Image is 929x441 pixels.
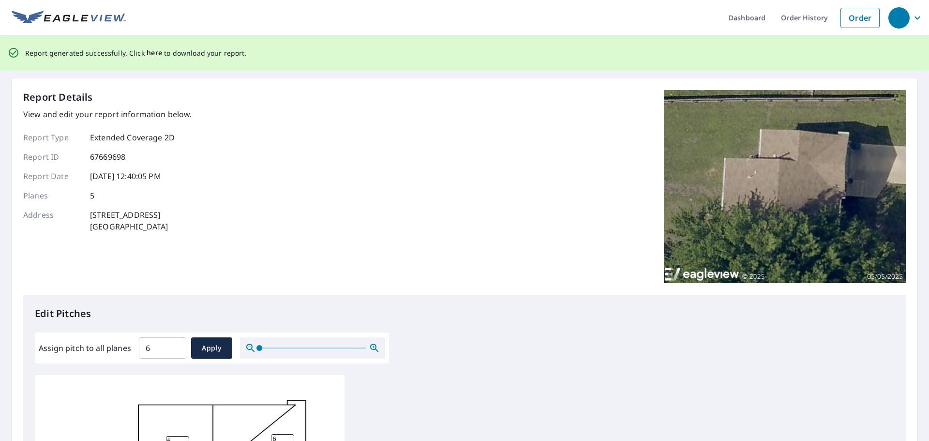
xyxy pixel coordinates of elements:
p: View and edit your report information below. [23,108,192,120]
p: Report ID [23,151,81,163]
p: Report Details [23,90,93,105]
p: Report Date [23,170,81,182]
button: Apply [191,337,232,359]
img: Top image [664,90,906,284]
p: [DATE] 12:40:05 PM [90,170,161,182]
button: here [147,47,163,59]
p: Planes [23,190,81,201]
a: Order [840,8,880,28]
input: 00.0 [139,335,186,362]
img: EV Logo [12,11,126,25]
p: 67669698 [90,151,125,163]
p: Report generated successfully. Click to download your report. [25,47,247,59]
p: Address [23,209,81,232]
p: 5 [90,190,94,201]
p: Edit Pitches [35,306,894,321]
p: Report Type [23,132,81,143]
label: Assign pitch to all planes [39,342,131,354]
span: Apply [199,342,225,354]
p: [STREET_ADDRESS] [GEOGRAPHIC_DATA] [90,209,168,232]
p: Extended Coverage 2D [90,132,175,143]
